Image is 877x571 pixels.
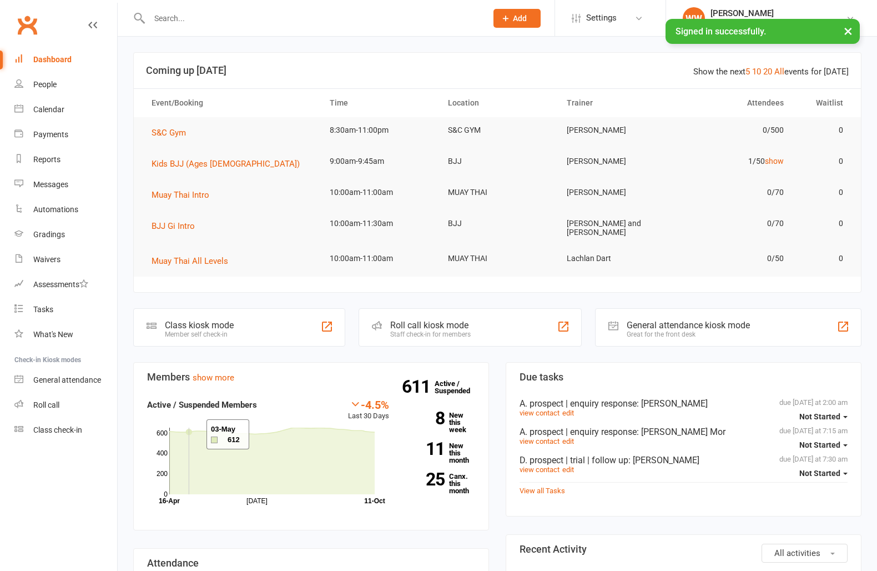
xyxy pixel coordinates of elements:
[693,65,849,78] div: Show the next events for [DATE]
[33,105,64,114] div: Calendar
[406,410,445,427] strong: 8
[562,409,574,417] a: edit
[33,205,78,214] div: Automations
[348,398,389,422] div: Last 30 Days
[146,65,849,76] h3: Coming up [DATE]
[520,398,848,409] div: A. prospect | enquiry response
[152,126,194,139] button: S&C Gym
[794,148,853,174] td: 0
[33,80,57,89] div: People
[520,487,565,495] a: View all Tasks
[33,130,68,139] div: Payments
[762,544,848,563] button: All activities
[14,297,117,322] a: Tasks
[320,179,438,206] td: 10:00am-11:00am
[493,9,541,28] button: Add
[438,211,557,237] td: BJJ
[765,157,784,166] a: show
[14,272,117,297] a: Assessments
[14,197,117,222] a: Automations
[520,409,560,417] a: view contact
[193,373,234,383] a: show more
[33,425,82,434] div: Class check-in
[33,330,73,339] div: What's New
[557,211,676,246] td: [PERSON_NAME] and [PERSON_NAME]
[33,255,61,264] div: Waivers
[438,117,557,143] td: S&C GYM
[683,7,705,29] div: WW
[557,89,676,117] th: Trainer
[520,544,848,555] h3: Recent Activity
[406,473,475,494] a: 25Canx. this month
[676,26,766,37] span: Signed in successfully.
[794,246,853,272] td: 0
[14,247,117,272] a: Waivers
[14,147,117,172] a: Reports
[152,219,203,233] button: BJJ Gi Intro
[14,322,117,347] a: What's New
[142,89,320,117] th: Event/Booking
[406,471,445,488] strong: 25
[838,19,858,43] button: ×
[675,148,794,174] td: 1/50
[152,190,209,200] span: Muay Thai Intro
[406,442,475,464] a: 11New this month
[14,72,117,97] a: People
[557,148,676,174] td: [PERSON_NAME]
[406,412,475,433] a: 8New this week
[520,372,848,383] h3: Due tasks
[562,465,574,474] a: edit
[147,372,475,383] h3: Members
[675,89,794,117] th: Attendees
[33,305,53,314] div: Tasks
[799,407,848,427] button: Not Started
[33,230,65,239] div: Gradings
[348,398,389,410] div: -4.5%
[794,211,853,237] td: 0
[774,548,820,558] span: All activities
[675,211,794,237] td: 0/70
[710,18,846,28] div: Dominance MMA [GEOGRAPHIC_DATA]
[438,89,557,117] th: Location
[794,179,853,206] td: 0
[33,375,101,384] div: General attendance
[14,97,117,122] a: Calendar
[33,155,61,164] div: Reports
[627,330,750,338] div: Great for the front desk
[14,393,117,418] a: Roll call
[152,128,186,138] span: S&C Gym
[520,455,848,465] div: D. prospect | trial | follow up
[320,117,438,143] td: 8:30am-11:00pm
[320,211,438,237] td: 10:00am-11:30am
[146,11,479,26] input: Search...
[33,180,68,189] div: Messages
[390,320,471,330] div: Roll call kiosk mode
[637,427,725,437] span: : [PERSON_NAME] Mor
[520,437,560,445] a: view contact
[520,465,560,474] a: view contact
[406,440,445,457] strong: 11
[438,246,557,272] td: MUAY THAI
[763,67,772,77] a: 20
[628,455,699,465] span: : [PERSON_NAME]
[320,246,438,272] td: 10:00am-11:00am
[562,437,574,445] a: edit
[675,246,794,272] td: 0/50
[14,47,117,72] a: Dashboard
[14,172,117,197] a: Messages
[627,320,750,330] div: General attendance kiosk mode
[152,188,217,202] button: Muay Thai Intro
[637,398,708,409] span: : [PERSON_NAME]
[435,372,483,403] a: 611Active / Suspended
[147,400,257,410] strong: Active / Suspended Members
[745,67,750,77] a: 5
[152,221,195,231] span: BJJ Gi Intro
[14,222,117,247] a: Gradings
[799,463,848,483] button: Not Started
[586,6,617,31] span: Settings
[147,558,475,569] h3: Attendance
[794,89,853,117] th: Waitlist
[799,469,840,478] span: Not Started
[799,435,848,455] button: Not Started
[165,320,234,330] div: Class kiosk mode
